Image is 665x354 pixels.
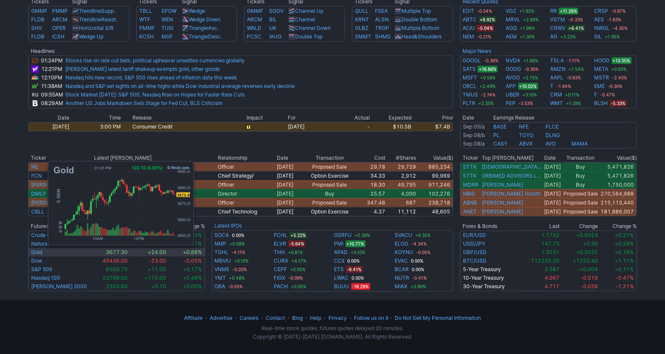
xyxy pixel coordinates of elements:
span: -1.11% [565,57,581,64]
a: TriangleAsc. [189,25,218,31]
a: EUR/USD [463,232,486,238]
td: 5,471,826 [600,162,637,171]
a: USD/JPY [463,240,485,247]
a: OBA [214,282,225,291]
a: QULL [355,8,369,14]
a: KCSH [139,33,154,40]
a: APP [506,82,516,91]
a: AVO [545,140,556,147]
th: Transaction [562,154,600,162]
td: 1,750,000 [600,180,637,189]
span: -1.63% [606,16,623,23]
a: BCAR [395,265,409,274]
td: $7.4B [412,122,453,132]
a: CCII [334,257,345,265]
td: [DATE] [28,122,70,132]
a: ALSN [375,16,389,23]
a: VNME [214,265,229,274]
a: Nasdaq 100 [31,275,60,281]
td: Officer [218,180,276,189]
span: +3.23% [559,33,577,40]
a: Careers [240,315,258,321]
a: CURX [274,257,288,265]
td: [DATE] [287,122,329,132]
a: [DEMOGRAPHIC_DATA][PERSON_NAME] [482,164,542,170]
a: FSEA [375,8,388,14]
a: CRWV [550,24,565,32]
td: After Market Close [460,122,493,131]
td: Chief Strategy/ [218,171,276,180]
td: Director [218,189,276,198]
a: Major News [463,48,491,54]
th: Actual [329,114,370,122]
span: +1.98% [519,25,536,32]
a: WTF [139,16,150,23]
span: -1.94% [555,83,572,90]
a: SHMD [375,33,391,40]
th: Latest [PERSON_NAME] [94,154,217,162]
a: Affiliate [184,315,202,321]
a: Sep 08/b [463,132,485,138]
a: Blog [292,315,303,321]
a: MRVL [506,15,521,24]
a: CRM [550,91,562,99]
span: -3.53% [518,100,535,107]
td: [DATE] [542,171,562,180]
a: PMI [334,240,344,248]
a: Do Not Sell My Personal Information [395,315,481,321]
a: Dow [31,257,42,264]
span: -5.33% [610,100,627,107]
a: ORBIMED ADVISORS LLC [482,173,542,179]
span: +2.75% [522,74,540,81]
a: Sep 08/a [463,140,485,147]
a: PMMF [52,8,68,14]
a: GOOGL [463,56,481,65]
th: Date [460,114,493,122]
span: +2.89% [522,16,540,23]
td: Buy [562,171,600,180]
a: Another US Jobs Markdown Sets Stage for Fed Cut, BLS Criticism [65,100,222,106]
a: UK [269,25,276,31]
a: ANET [463,208,477,215]
th: Expected [370,114,412,122]
a: NFE [519,123,529,130]
a: Natural Gas [31,240,59,247]
a: Multiple Top [401,8,431,14]
a: NBIS [463,190,475,197]
span: +1.30% [519,33,536,40]
a: TMUS [463,91,478,99]
a: Crude Oil [31,232,53,238]
td: 01:24PM [39,56,65,65]
th: Impact [246,114,287,122]
a: Channel Down [295,25,331,31]
a: PLCE [545,123,559,130]
a: EPOW [161,8,176,14]
th: Ticker [28,154,94,162]
a: BASE [494,123,507,130]
td: Officer [218,162,276,171]
a: AMZN [550,65,565,73]
a: FLDB [31,33,44,40]
a: ICSH [52,33,64,40]
span: Trendline [79,16,101,23]
a: Double Top [295,33,322,40]
a: SATS [463,65,476,73]
a: PMMF [139,25,155,31]
td: 911,246 [416,180,453,189]
span: -0.67% [610,8,627,15]
a: Stocks rise on rate cut bets, political upheaval unsettles currencies globally [65,57,245,64]
span: +1.82% [519,8,536,15]
a: Double Bottom [401,16,437,23]
a: Wedge Down [189,16,220,23]
td: Proposed Sale [302,180,357,189]
span: +0.11% [564,91,580,98]
a: NE [31,164,38,170]
a: TUSI [161,25,173,31]
a: ELVR [274,240,286,248]
a: WEN [161,16,173,23]
a: AGQ [506,24,517,32]
a: LWAC [334,274,349,282]
a: RR [550,7,557,15]
td: 29.78 [358,162,386,171]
